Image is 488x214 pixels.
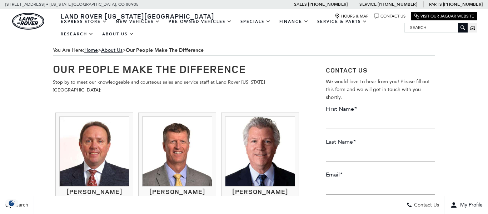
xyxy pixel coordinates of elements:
[359,2,376,7] span: Service
[98,28,138,40] a: About Us
[56,15,111,28] a: EXPRESS STORE
[236,15,275,28] a: Specials
[405,23,467,32] input: Search
[111,15,164,28] a: New Vehicles
[59,188,129,195] h3: [PERSON_NAME]
[12,13,44,30] img: Land Rover
[275,15,313,28] a: Finance
[53,78,304,94] p: Stop by to meet our knowledgeable and courteous sales and service staff at Land Rover [US_STATE][...
[56,15,404,40] nav: Main Navigation
[457,202,483,208] span: My Profile
[61,12,214,20] span: Land Rover [US_STATE][GEOGRAPHIC_DATA]
[326,66,435,74] h3: Contact Us
[378,1,417,7] a: [PHONE_NUMBER]
[443,1,483,7] a: [PHONE_NUMBER]
[308,1,348,7] a: [PHONE_NUMBER]
[5,2,139,7] a: [STREET_ADDRESS] • [US_STATE][GEOGRAPHIC_DATA], CO 80905
[294,2,307,7] span: Sales
[126,47,204,54] strong: Our People Make The Difference
[326,105,357,113] label: First Name
[84,47,204,53] span: >
[225,188,295,195] h3: [PERSON_NAME]
[142,116,212,186] img: Mike Jorgensen
[101,47,204,53] span: >
[412,202,439,208] span: Contact Us
[59,116,129,186] img: Thom Buckley
[335,14,369,19] a: Hours & Map
[101,47,123,53] a: About Us
[53,45,435,56] span: You Are Here:
[414,14,474,19] a: Visit Our Jaguar Website
[429,2,442,7] span: Parts
[313,15,372,28] a: Service & Parts
[53,63,304,75] h1: Our People Make The Difference
[164,15,236,28] a: Pre-Owned Vehicles
[12,13,44,30] a: land-rover
[53,45,435,56] div: Breadcrumbs
[56,28,98,40] a: Research
[326,171,343,179] label: Email
[326,138,356,146] label: Last Name
[445,196,488,214] button: Open user profile menu
[4,199,20,207] img: Opt-Out Icon
[326,79,430,100] span: We would love to hear from you! Please fill out this form and we will get in touch with you shortly.
[84,47,98,53] a: Home
[225,116,295,186] img: Ray Reilly
[56,12,219,20] a: Land Rover [US_STATE][GEOGRAPHIC_DATA]
[4,199,20,207] section: Click to Open Cookie Consent Modal
[374,14,405,19] a: Contact Us
[142,188,212,195] h3: [PERSON_NAME]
